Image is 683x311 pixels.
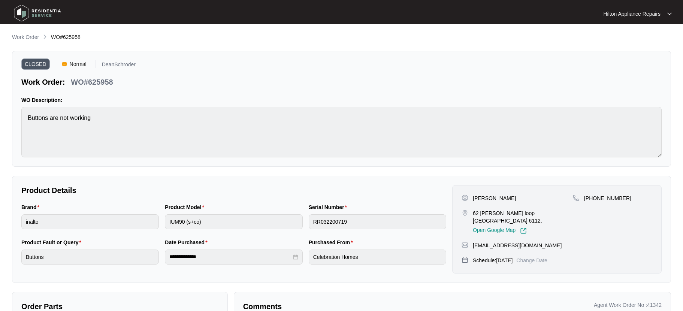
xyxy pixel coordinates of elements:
[165,239,210,246] label: Date Purchased
[21,203,42,211] label: Brand
[21,107,662,157] textarea: Buttons are not working
[309,214,446,229] input: Serial Number
[462,242,468,248] img: map-pin
[462,257,468,263] img: map-pin
[67,58,90,70] span: Normal
[21,58,50,70] span: CLOSED
[21,185,446,196] p: Product Details
[165,214,302,229] input: Product Model
[12,33,39,41] p: Work Order
[594,301,662,309] p: Agent Work Order No : 41342
[11,2,64,24] img: residentia service logo
[309,239,356,246] label: Purchased From
[165,203,207,211] label: Product Model
[473,209,573,224] p: 62 [PERSON_NAME] loop [GEOGRAPHIC_DATA] 6112,
[169,253,291,261] input: Date Purchased
[51,34,81,40] span: WO#625958
[584,194,631,202] p: [PHONE_NUMBER]
[473,194,516,202] p: [PERSON_NAME]
[42,34,48,40] img: chevron-right
[21,250,159,265] input: Product Fault or Query
[71,77,113,87] p: WO#625958
[21,77,65,87] p: Work Order:
[462,209,468,216] img: map-pin
[473,242,562,249] p: [EMAIL_ADDRESS][DOMAIN_NAME]
[516,257,547,264] p: Change Date
[62,62,67,66] img: Vercel Logo
[573,194,580,201] img: map-pin
[21,214,159,229] input: Brand
[473,257,513,264] p: Schedule: [DATE]
[309,203,350,211] label: Serial Number
[309,250,446,265] input: Purchased From
[10,33,40,42] a: Work Order
[603,10,661,18] p: Hilton Appliance Repairs
[21,96,662,104] p: WO Description:
[667,12,672,16] img: dropdown arrow
[21,239,84,246] label: Product Fault or Query
[102,62,136,70] p: DeanSchroder
[462,194,468,201] img: user-pin
[520,227,527,234] img: Link-External
[473,227,527,234] a: Open Google Map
